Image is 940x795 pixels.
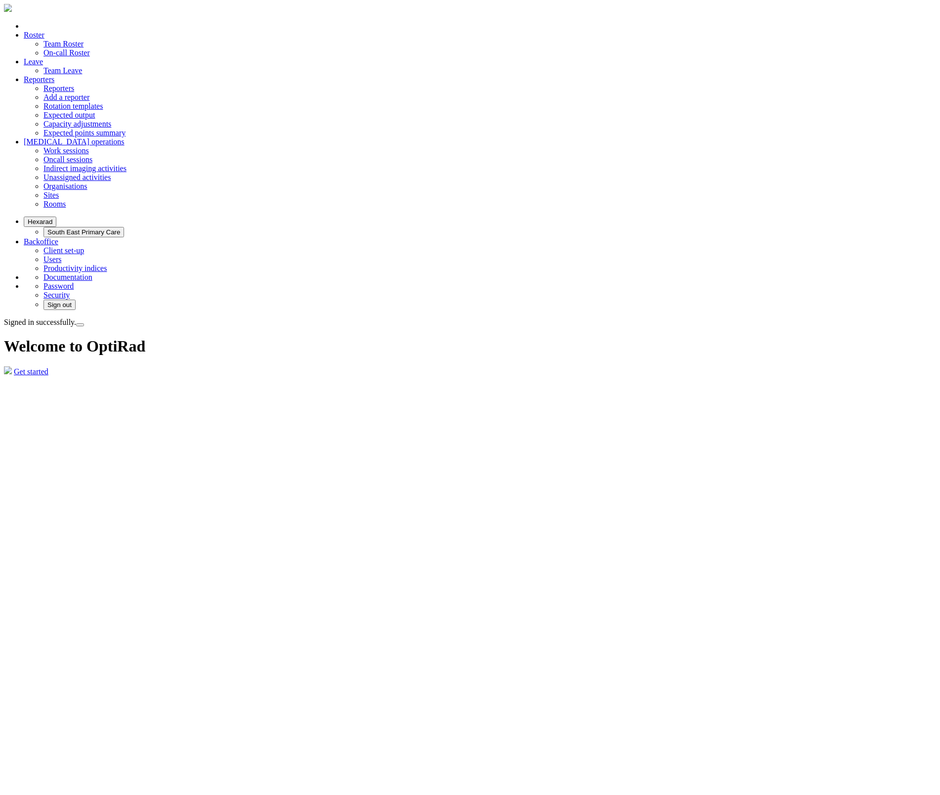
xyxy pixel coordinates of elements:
a: Expected points summary [43,129,126,137]
a: Roster [24,31,44,39]
a: Team Roster [43,40,84,48]
a: Capacity adjustments [43,120,111,128]
button: Hexarad [24,217,56,227]
a: Documentation [43,273,92,281]
a: Sites [43,191,59,199]
a: Rooms [43,200,66,208]
a: Work sessions [43,146,89,155]
a: Organisations [43,182,87,190]
a: Add a reporter [43,93,89,101]
div: Signed in successfully. [4,318,936,327]
img: robot-empty-state-1fbbb679a1c6e2ca704615db04aedde33b79a0b35dd8ef2ec053f679a1b7e426.svg [4,366,12,374]
a: Oncall sessions [43,155,92,164]
a: Password [43,282,74,290]
a: Users [43,255,61,264]
a: Client set-up [43,246,84,255]
a: Indirect imaging activities [43,164,127,173]
ul: Hexarad [24,227,936,237]
button: Sign out [43,300,76,310]
a: Expected output [43,111,95,119]
img: brand-opti-rad-logos-blue-and-white-d2f68631ba2948856bd03f2d395fb146ddc8fb01b4b6e9315ea85fa773367... [4,4,12,12]
a: Security [43,291,70,299]
button: Close [76,323,84,326]
a: Backoffice [24,237,58,246]
a: Rotation templates [43,102,103,110]
a: Reporters [43,84,74,92]
a: Team Leave [43,66,82,75]
a: [MEDICAL_DATA] operations [24,137,125,146]
a: Get started [14,367,48,376]
a: Unassigned activities [43,173,111,181]
a: Productivity indices [43,264,107,272]
a: Reporters [24,75,54,84]
h1: Welcome to OptiRad [4,337,936,355]
a: Leave [24,57,43,66]
a: On-call Roster [43,48,90,57]
button: South East Primary Care [43,227,124,237]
